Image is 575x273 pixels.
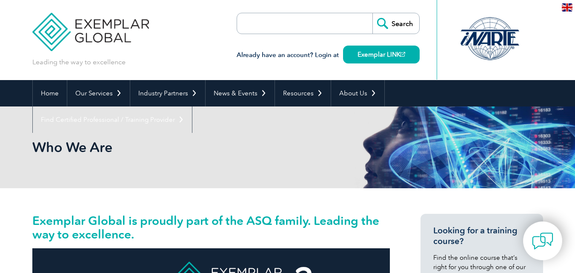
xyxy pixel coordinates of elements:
a: Our Services [67,80,130,106]
h3: Looking for a training course? [433,225,530,247]
img: contact-chat.png [532,230,553,252]
a: News & Events [206,80,275,106]
h2: Exemplar Global is proudly part of the ASQ family. Leading the way to excellence. [32,214,390,241]
a: Find Certified Professional / Training Provider [33,106,192,133]
h2: Who We Are [32,141,390,154]
a: Exemplar LINK [343,46,420,63]
a: Resources [275,80,331,106]
input: Search [372,13,419,34]
a: About Us [331,80,384,106]
a: Home [33,80,67,106]
img: open_square.png [400,52,405,57]
p: Leading the way to excellence [32,57,126,67]
img: en [562,3,572,11]
a: Industry Partners [130,80,205,106]
h3: Already have an account? Login at [237,50,420,60]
